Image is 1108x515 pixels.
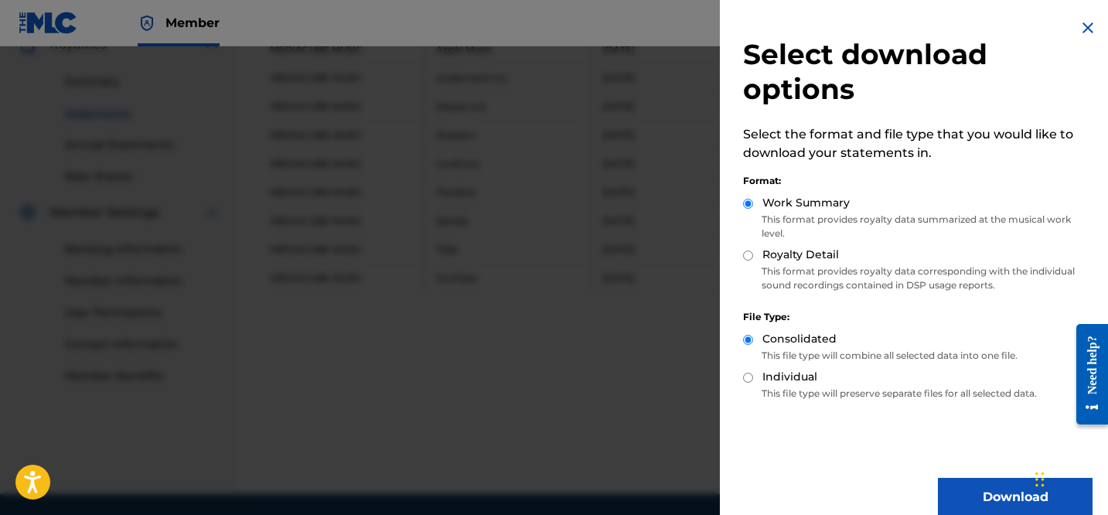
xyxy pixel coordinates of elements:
[1035,456,1045,503] div: Drag
[762,247,839,263] label: Royalty Detail
[743,125,1093,162] p: Select the format and file type that you would like to download your statements in.
[743,213,1093,240] p: This format provides royalty data summarized at the musical work level.
[1065,312,1108,436] iframe: Resource Center
[19,12,78,34] img: MLC Logo
[743,387,1093,401] p: This file type will preserve separate files for all selected data.
[743,264,1093,292] p: This format provides royalty data corresponding with the individual sound recordings contained in...
[743,37,1093,107] h2: Select download options
[743,174,1093,188] div: Format:
[138,14,156,32] img: Top Rightsholder
[743,310,1093,324] div: File Type:
[165,14,220,32] span: Member
[762,331,837,347] label: Consolidated
[762,369,817,385] label: Individual
[743,349,1093,363] p: This file type will combine all selected data into one file.
[762,195,850,211] label: Work Summary
[1031,441,1108,515] iframe: Chat Widget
